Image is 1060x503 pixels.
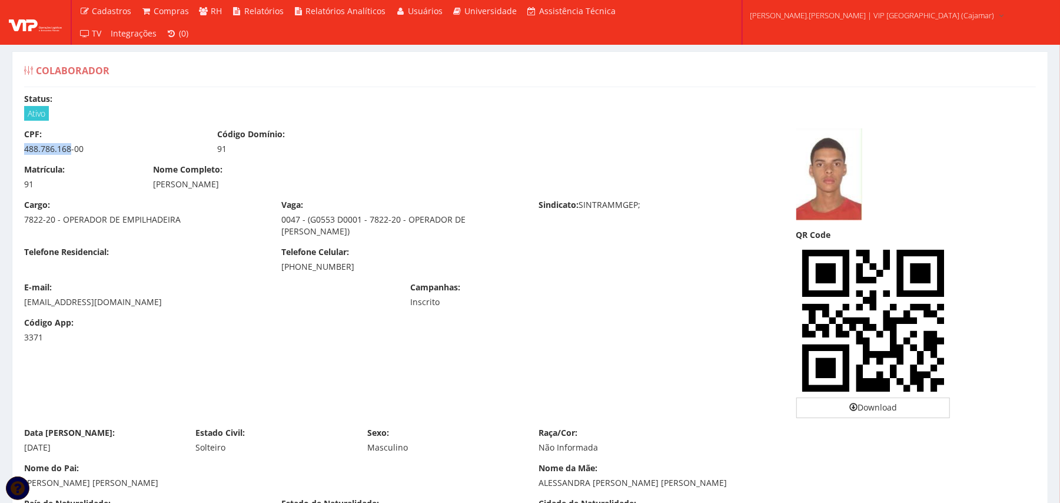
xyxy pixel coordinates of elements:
div: 91 [24,178,135,190]
img: zhBlOML8Pjzm5AwSJO0CQuAMEiTtAkLgDBIk7QJC4AwSJO0CQuAMEiTtAkLgDBIk7QJC4AwSJO0CQuAMEiTtAkLgDBIk7QJC4... [796,244,951,398]
label: Raça/Cor: [539,427,578,439]
label: Estado Civil: [196,427,245,439]
label: Vaga: [281,199,303,211]
label: Campanhas: [410,282,460,293]
img: caio-1696439675651d9d7b98407.JPG [796,128,862,220]
div: ALESSANDRA [PERSON_NAME] [PERSON_NAME] [539,477,1036,489]
span: Integrações [111,28,157,39]
label: Código Domínio: [217,128,285,140]
span: RH [211,5,222,16]
div: Não Informada [539,442,693,454]
a: Integrações [107,22,162,45]
div: 0047 - (G0553 D0001 - 7822-20 - OPERADOR DE [PERSON_NAME]) [281,214,521,237]
span: Relatórios [244,5,284,16]
span: Colaborador [36,64,109,77]
div: [PERSON_NAME] [153,178,650,190]
label: Cargo: [24,199,50,211]
div: [DATE] [24,442,178,454]
span: Usuários [408,5,443,16]
label: Nome Completo: [153,164,222,176]
label: Nome da Mãe: [539,462,598,474]
div: [PHONE_NUMBER] [281,261,521,273]
div: 91 [217,143,393,155]
label: CPF: [24,128,42,140]
label: Nome do Pai: [24,462,79,474]
div: 3371 [24,332,135,343]
label: Sindicato: [539,199,579,211]
a: TV [75,22,107,45]
span: TV [92,28,102,39]
div: [EMAIL_ADDRESS][DOMAIN_NAME] [24,296,393,308]
label: Código App: [24,317,74,329]
label: Matrícula: [24,164,65,176]
div: [PERSON_NAME] [PERSON_NAME] [24,477,521,489]
a: Download [796,398,951,418]
label: Status: [24,93,52,105]
a: (0) [162,22,194,45]
img: logo [9,14,62,31]
label: Sexo: [367,427,389,439]
label: Data [PERSON_NAME]: [24,427,115,439]
span: Relatórios Analíticos [306,5,386,16]
label: Telefone Celular: [281,246,349,258]
div: Inscrito [410,296,586,308]
div: SINTRAMMGEP; [530,199,787,214]
span: Universidade [465,5,517,16]
label: Telefone Residencial: [24,246,109,258]
span: Cadastros [92,5,132,16]
div: 7822-20 - OPERADOR DE EMPILHADEIRA [24,214,264,226]
span: Assistência Técnica [539,5,616,16]
span: Compras [154,5,189,16]
div: 488.786.168-00 [24,143,200,155]
label: QR Code [796,229,831,241]
span: (0) [179,28,188,39]
span: [PERSON_NAME].[PERSON_NAME] | VIP [GEOGRAPHIC_DATA] (Cajamar) [750,9,994,21]
label: E-mail: [24,282,52,293]
div: Solteiro [196,442,350,454]
div: Masculino [367,442,521,454]
span: Ativo [24,106,49,121]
